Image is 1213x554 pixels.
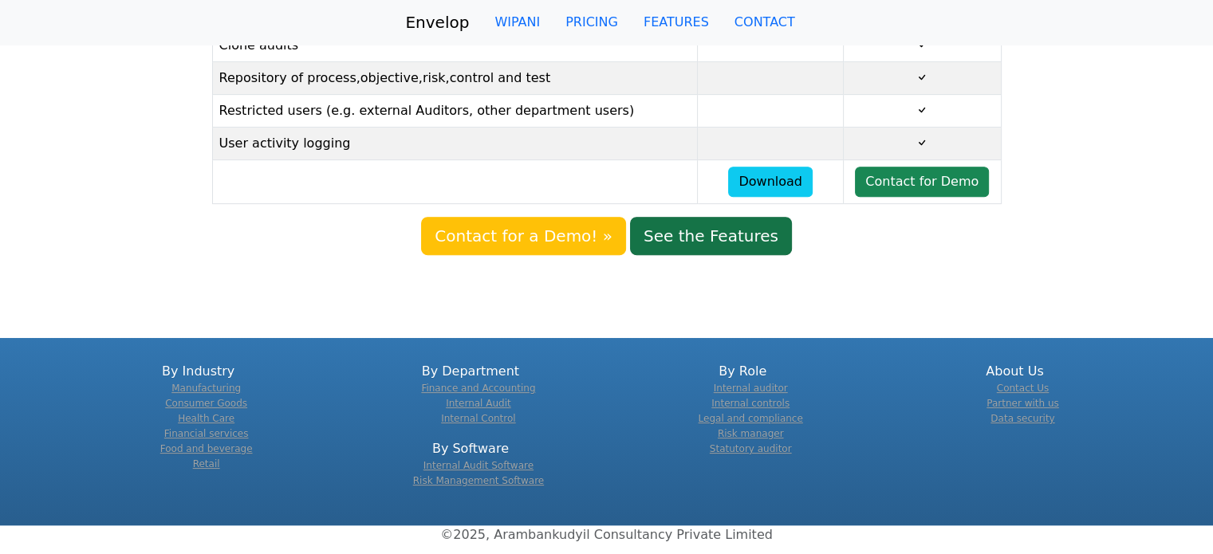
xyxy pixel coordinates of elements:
[482,6,553,38] a: WIPANI
[553,6,631,38] a: PRICING
[421,217,626,255] a: Contact for a Demo! »
[631,6,722,38] a: FEATURES
[212,128,698,160] td: User activity logging
[446,398,511,409] a: Internal Audit
[441,413,515,424] a: Internal Control
[344,439,597,489] div: By Software
[423,460,534,471] a: Internal Audit Software
[344,362,597,426] div: By Department
[722,6,808,38] a: CONTACT
[165,398,247,409] a: Consumer Goods
[160,443,253,454] a: Food and beverage
[405,6,469,38] a: Envelop
[855,167,989,197] a: Contact for Demo
[699,413,803,424] a: Legal and compliance
[178,413,234,424] a: Health Care
[193,458,220,470] a: Retail
[990,413,1054,424] a: Data security
[714,383,788,394] a: Internal auditor
[711,398,790,409] a: Internal controls
[630,217,792,255] a: See the Features
[710,443,792,454] a: Statutory auditor
[421,383,535,394] a: Finance and Accounting
[997,383,1050,394] a: Contact Us
[616,362,869,457] div: By Role
[171,383,241,394] a: Manufacturing
[987,398,1059,409] a: Partner with us
[888,362,1141,426] div: About Us
[212,95,698,128] td: Restricted users (e.g. external Auditors, other department users)
[212,62,698,95] td: Repository of process,objective,risk,control and test
[164,428,249,439] a: Financial services
[72,362,325,472] div: By Industry
[718,428,784,439] a: Risk manager
[413,475,544,486] a: Risk Management Software
[728,167,813,197] a: Download
[212,29,698,62] td: Clone audits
